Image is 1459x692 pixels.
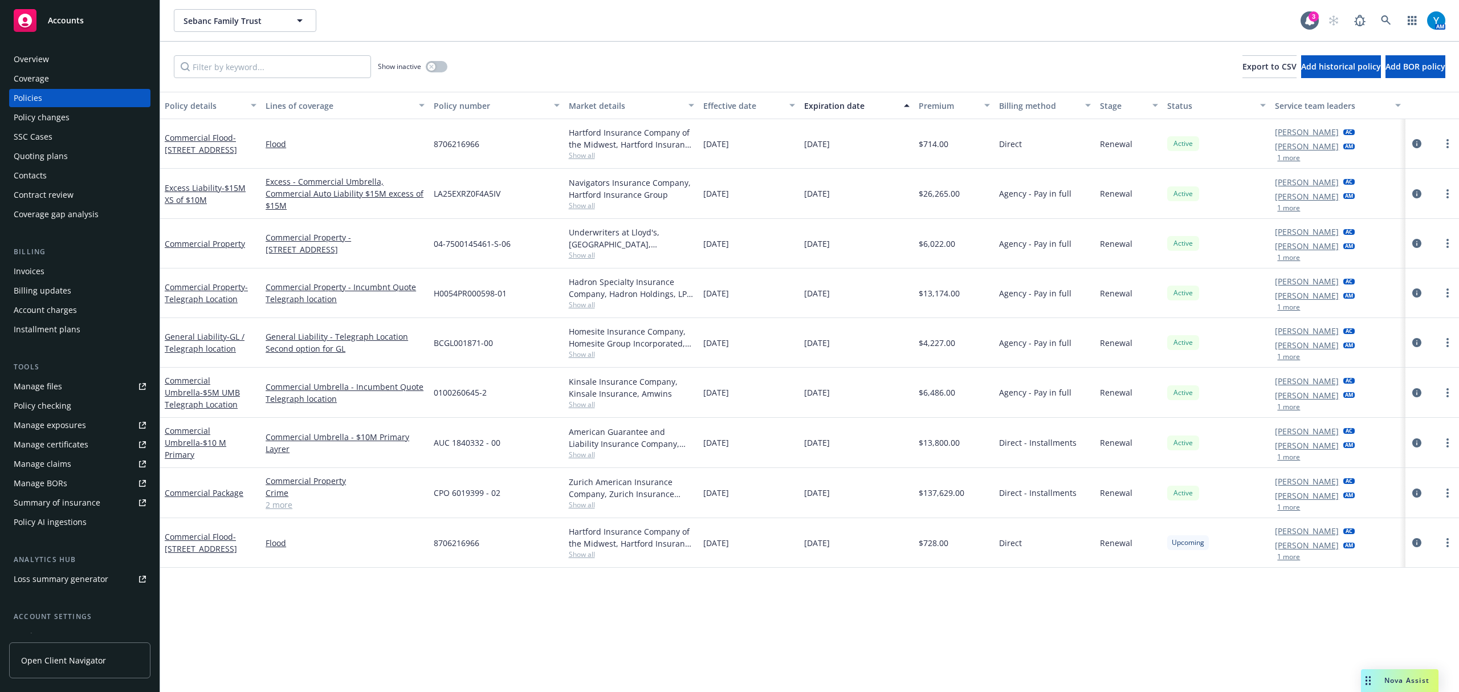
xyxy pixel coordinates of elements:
[1163,92,1270,119] button: Status
[1441,486,1454,500] a: more
[914,92,995,119] button: Premium
[1301,61,1381,72] span: Add historical policy
[703,487,729,499] span: [DATE]
[9,494,150,512] a: Summary of insurance
[1385,55,1445,78] button: Add BOR policy
[1348,9,1371,32] a: Report a Bug
[21,654,106,666] span: Open Client Navigator
[804,386,830,398] span: [DATE]
[569,276,694,300] div: Hadron Specialty Insurance Company, Hadron Holdings, LP, Amwins
[1385,61,1445,72] span: Add BOR policy
[569,349,694,359] span: Show all
[434,238,511,250] span: 04-7500145461-S-06
[434,287,507,299] span: H0054PR000598-01
[14,494,100,512] div: Summary of insurance
[1172,438,1195,448] span: Active
[1100,487,1132,499] span: Renewal
[569,127,694,150] div: Hartford Insurance Company of the Midwest, Hartford Insurance Group
[1100,337,1132,349] span: Renewal
[165,387,240,410] span: - $5M UMB Telegraph Location
[703,537,729,549] span: [DATE]
[1275,226,1339,238] a: [PERSON_NAME]
[14,89,42,107] div: Policies
[1277,553,1300,560] button: 1 more
[1275,190,1339,202] a: [PERSON_NAME]
[1441,536,1454,549] a: more
[14,205,99,223] div: Coverage gap analysis
[165,132,237,155] a: Commercial Flood
[569,177,694,201] div: Navigators Insurance Company, Hartford Insurance Group
[14,262,44,280] div: Invoices
[9,50,150,68] a: Overview
[699,92,800,119] button: Effective date
[9,128,150,146] a: SSC Cases
[1275,240,1339,252] a: [PERSON_NAME]
[266,499,425,511] a: 2 more
[1277,304,1300,311] button: 1 more
[9,147,150,165] a: Quoting plans
[266,381,425,405] a: Commercial Umbrella - Incumbent Quote Telegraph location
[14,301,77,319] div: Account charges
[919,138,948,150] span: $714.00
[1275,439,1339,451] a: [PERSON_NAME]
[1410,536,1424,549] a: circleInformation
[703,337,729,349] span: [DATE]
[9,262,150,280] a: Invoices
[9,70,150,88] a: Coverage
[569,325,694,349] div: Homesite Insurance Company, Homesite Group Incorporated, Amwins
[569,201,694,210] span: Show all
[1275,475,1339,487] a: [PERSON_NAME]
[434,386,487,398] span: 0100260645-2
[1361,669,1375,692] div: Drag to move
[1275,140,1339,152] a: [PERSON_NAME]
[9,282,150,300] a: Billing updates
[919,188,960,200] span: $26,265.00
[14,377,62,396] div: Manage files
[804,238,830,250] span: [DATE]
[1100,238,1132,250] span: Renewal
[1275,525,1339,537] a: [PERSON_NAME]
[9,377,150,396] a: Manage files
[1242,61,1297,72] span: Export to CSV
[1275,339,1339,351] a: [PERSON_NAME]
[9,474,150,492] a: Manage BORs
[266,331,425,355] a: General Liability - Telegraph Location Second option for GL
[434,437,500,449] span: AUC 1840332 - 00
[165,331,244,354] a: General Liability
[266,100,412,112] div: Lines of coverage
[14,108,70,127] div: Policy changes
[919,487,964,499] span: $137,629.00
[569,500,694,510] span: Show all
[1275,375,1339,387] a: [PERSON_NAME]
[9,416,150,434] a: Manage exposures
[14,282,71,300] div: Billing updates
[266,231,425,255] a: Commercial Property - [STREET_ADDRESS]
[569,549,694,559] span: Show all
[1410,137,1424,150] a: circleInformation
[9,5,150,36] a: Accounts
[1275,325,1339,337] a: [PERSON_NAME]
[1441,336,1454,349] a: more
[9,627,150,645] a: Service team
[703,238,729,250] span: [DATE]
[800,92,914,119] button: Expiration date
[1277,205,1300,211] button: 1 more
[569,100,682,112] div: Market details
[1410,237,1424,250] a: circleInformation
[1277,454,1300,461] button: 1 more
[1275,126,1339,138] a: [PERSON_NAME]
[999,238,1071,250] span: Agency - Pay in full
[1172,488,1195,498] span: Active
[999,537,1022,549] span: Direct
[14,627,63,645] div: Service team
[804,188,830,200] span: [DATE]
[999,100,1078,112] div: Billing method
[1100,138,1132,150] span: Renewal
[378,62,421,71] span: Show inactive
[1277,154,1300,161] button: 1 more
[165,487,243,498] a: Commercial Package
[1441,386,1454,400] a: more
[434,100,547,112] div: Policy number
[804,437,830,449] span: [DATE]
[569,226,694,250] div: Underwriters at Lloyd's, [GEOGRAPHIC_DATA], [PERSON_NAME] of [GEOGRAPHIC_DATA], [GEOGRAPHIC_DATA]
